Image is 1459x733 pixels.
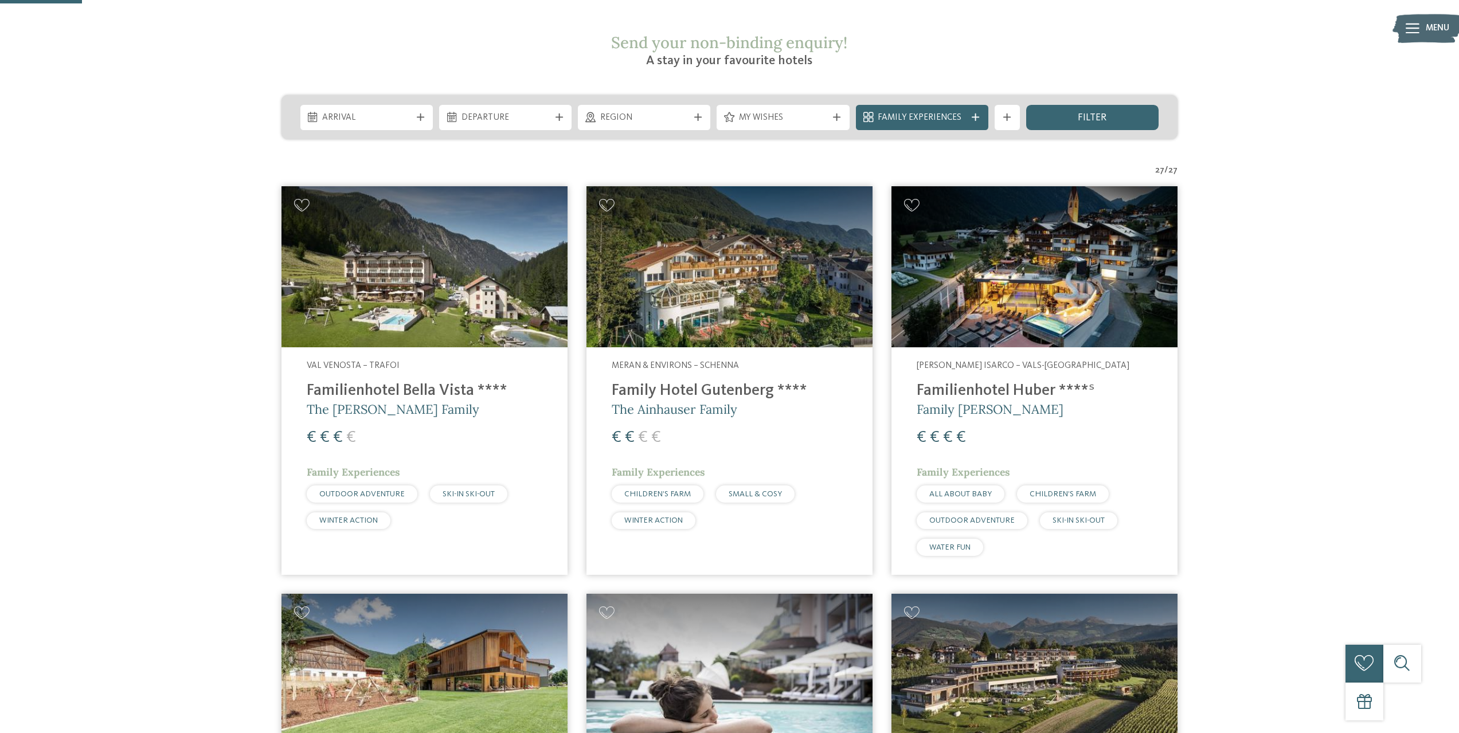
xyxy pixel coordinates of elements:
span: € [625,429,635,446]
span: € [333,429,343,446]
span: Family Experiences [917,465,1010,479]
h4: Familienhotel Bella Vista **** [307,382,542,401]
h4: Family Hotel Gutenberg **** [612,382,847,401]
img: Family Hotel Gutenberg **** [586,186,873,347]
span: WATER FUN [929,543,971,551]
a: Looking for family hotels? Find the best ones here! [PERSON_NAME] Isarco – Vals-[GEOGRAPHIC_DATA]... [891,186,1178,574]
span: € [943,429,953,446]
span: SKI-IN SKI-OUT [443,490,495,498]
span: filter [1078,113,1106,123]
span: Family Experiences [612,465,705,479]
span: WINTER ACTION [319,516,378,524]
span: Meran & Environs – Schenna [612,361,739,370]
span: € [930,429,940,446]
span: / [1164,164,1168,177]
span: € [956,429,966,446]
span: Departure [461,112,550,124]
h4: Familienhotel Huber ****ˢ [917,382,1152,401]
span: Region [600,112,689,124]
img: Looking for family hotels? Find the best ones here! [891,186,1178,347]
span: OUTDOOR ADVENTURE [319,490,405,498]
span: [PERSON_NAME] Isarco – Vals-[GEOGRAPHIC_DATA] [917,361,1129,370]
span: € [651,429,661,446]
span: € [917,429,926,446]
span: € [307,429,316,446]
span: Family [PERSON_NAME] [917,401,1063,417]
span: SMALL & COSY [729,490,782,498]
span: € [612,429,621,446]
span: Val Venosta – Trafoi [307,361,400,370]
span: CHILDREN’S FARM [624,490,691,498]
span: The [PERSON_NAME] Family [307,401,479,417]
span: € [320,429,330,446]
a: Looking for family hotels? Find the best ones here! Meran & Environs – Schenna Family Hotel Guten... [586,186,873,574]
span: SKI-IN SKI-OUT [1053,516,1105,524]
span: ALL ABOUT BABY [929,490,992,498]
span: The Ainhauser Family [612,401,737,417]
span: Family Experiences [878,112,966,124]
span: € [638,429,648,446]
span: My wishes [739,112,827,124]
span: Send your non-binding enquiry! [611,32,847,53]
span: OUTDOOR ADVENTURE [929,516,1015,524]
a: Looking for family hotels? Find the best ones here! Val Venosta – Trafoi Familienhotel Bella Vist... [281,186,568,574]
span: € [346,429,356,446]
span: A stay in your favourite hotels [646,54,812,67]
span: CHILDREN’S FARM [1030,490,1096,498]
span: 27 [1155,164,1164,177]
span: Arrival [322,112,410,124]
span: 27 [1168,164,1178,177]
span: WINTER ACTION [624,516,683,524]
span: Family Experiences [307,465,400,479]
img: Looking for family hotels? Find the best ones here! [281,186,568,347]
